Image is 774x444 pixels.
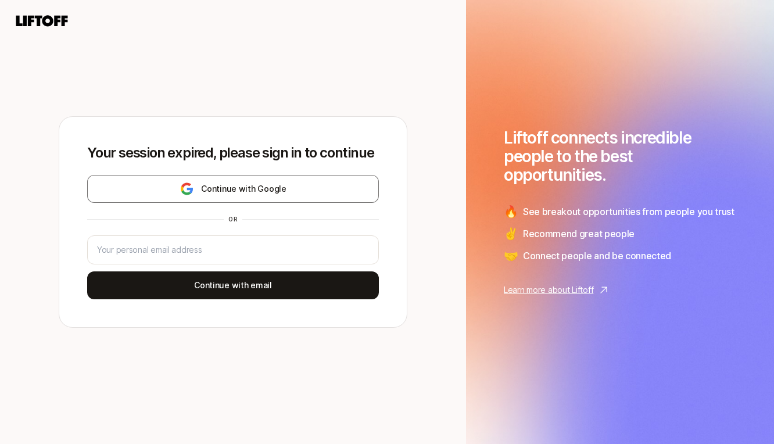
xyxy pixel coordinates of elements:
[180,182,194,196] img: google-logo
[523,226,635,241] span: Recommend great people
[523,248,671,263] span: Connect people and be connected
[504,128,736,184] h1: Liftoff connects incredible people to the best opportunities.
[504,247,518,264] span: 🤝
[87,271,379,299] button: Continue with email
[87,175,379,203] button: Continue with Google
[97,243,369,257] input: Your personal email address
[87,145,379,161] p: Your session expired, please sign in to continue
[504,283,736,297] a: Learn more about Liftoff
[504,225,518,242] span: ✌️
[523,204,734,219] span: See breakout opportunities from people you trust
[224,214,242,224] div: or
[504,283,593,297] p: Learn more about Liftoff
[504,203,518,220] span: 🔥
